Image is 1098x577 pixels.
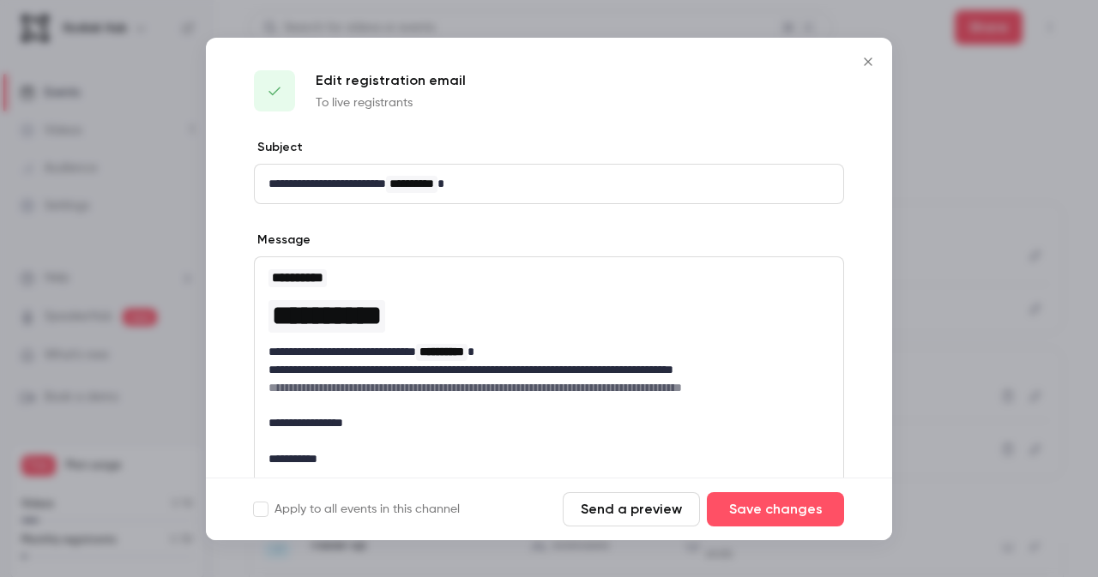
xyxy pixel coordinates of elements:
div: editor [255,257,843,478]
p: Edit registration email [316,70,466,91]
label: Subject [254,139,303,156]
p: To live registrants [316,94,466,111]
button: Close [851,45,885,79]
div: editor [255,165,843,203]
label: Apply to all events in this channel [254,501,460,518]
label: Message [254,231,311,249]
button: Save changes [707,492,844,526]
button: Send a preview [563,492,700,526]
